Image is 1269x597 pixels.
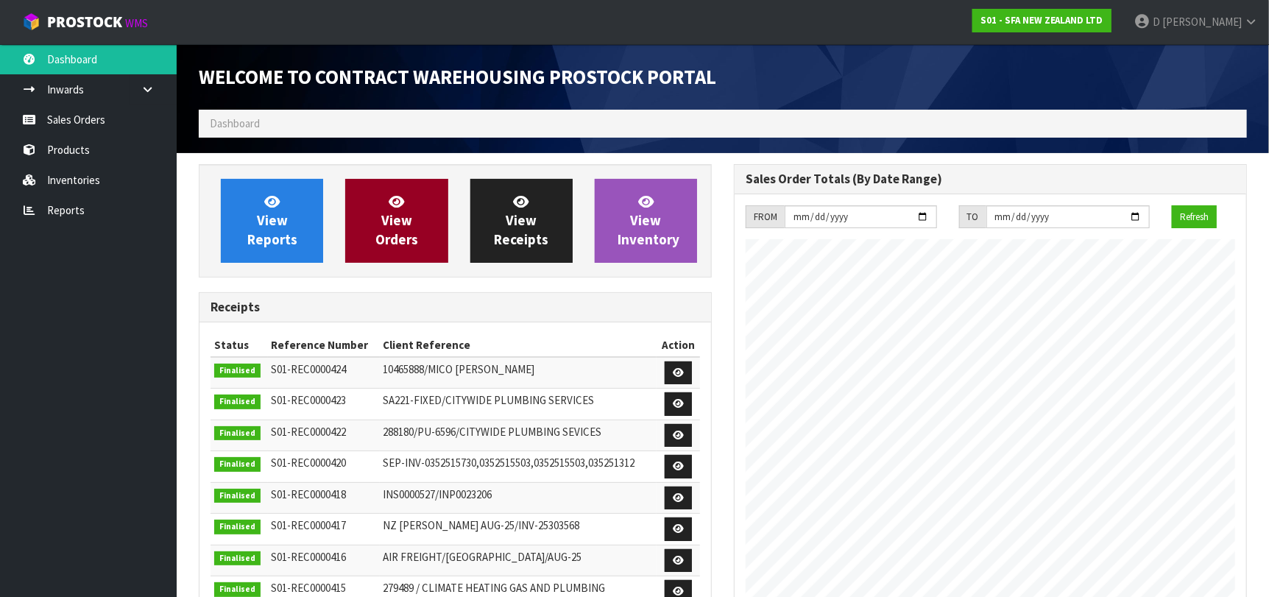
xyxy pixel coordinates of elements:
span: 10465888/MICO [PERSON_NAME] [383,362,535,376]
th: Status [211,333,268,357]
span: AIR FREIGHT/[GEOGRAPHIC_DATA]/AUG-25 [383,550,582,564]
span: Finalised [214,551,261,566]
span: Welcome to Contract Warehousing ProStock Portal [199,65,716,89]
span: S01-REC0000423 [272,393,347,407]
th: Action [657,333,700,357]
span: Finalised [214,457,261,472]
a: ViewReceipts [470,179,573,263]
span: S01-REC0000417 [272,518,347,532]
span: NZ [PERSON_NAME] AUG-25/INV-25303568 [383,518,580,532]
span: D [1153,15,1160,29]
small: WMS [125,16,148,30]
a: ViewReports [221,179,323,263]
th: Client Reference [380,333,657,357]
span: View Orders [375,193,418,248]
span: INS0000527/INP0023206 [383,487,492,501]
h3: Receipts [211,300,700,314]
div: TO [959,205,986,229]
span: ProStock [47,13,122,32]
span: S01-REC0000422 [272,425,347,439]
span: SA221-FIXED/CITYWIDE PLUMBING SERVICES [383,393,595,407]
span: SEP-INV-0352515730,0352515503,0352515503,035251312 [383,456,635,470]
span: View Reports [247,193,297,248]
span: S01-REC0000416 [272,550,347,564]
span: [PERSON_NAME] [1162,15,1242,29]
img: cube-alt.png [22,13,40,31]
span: 279489 / CLIMATE HEATING GAS AND PLUMBING [383,581,606,595]
span: S01-REC0000424 [272,362,347,376]
span: Finalised [214,395,261,409]
span: Finalised [214,582,261,597]
span: Finalised [214,364,261,378]
div: FROM [746,205,785,229]
span: S01-REC0000415 [272,581,347,595]
span: Finalised [214,426,261,441]
h3: Sales Order Totals (By Date Range) [746,172,1235,186]
span: View Inventory [618,193,679,248]
a: ViewInventory [595,179,697,263]
span: Finalised [214,520,261,534]
span: S01-REC0000420 [272,456,347,470]
th: Reference Number [268,333,380,357]
span: 288180/PU-6596/CITYWIDE PLUMBING SEVICES [383,425,602,439]
a: ViewOrders [345,179,448,263]
span: View Receipts [494,193,548,248]
strong: S01 - SFA NEW ZEALAND LTD [980,14,1103,27]
button: Refresh [1172,205,1217,229]
span: Finalised [214,489,261,504]
span: Dashboard [210,116,260,130]
span: S01-REC0000418 [272,487,347,501]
